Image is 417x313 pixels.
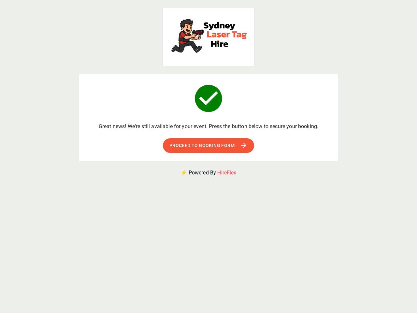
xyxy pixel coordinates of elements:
[163,138,254,153] button: Proceed to booking form
[99,123,318,130] p: Great news! We're still available for your event. Press the button below to secure your booking.
[169,142,235,150] span: Proceed to booking form
[217,170,236,176] a: HireFlex
[168,13,249,59] img: undefined logo
[173,161,244,185] p: ⚡ Powered By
